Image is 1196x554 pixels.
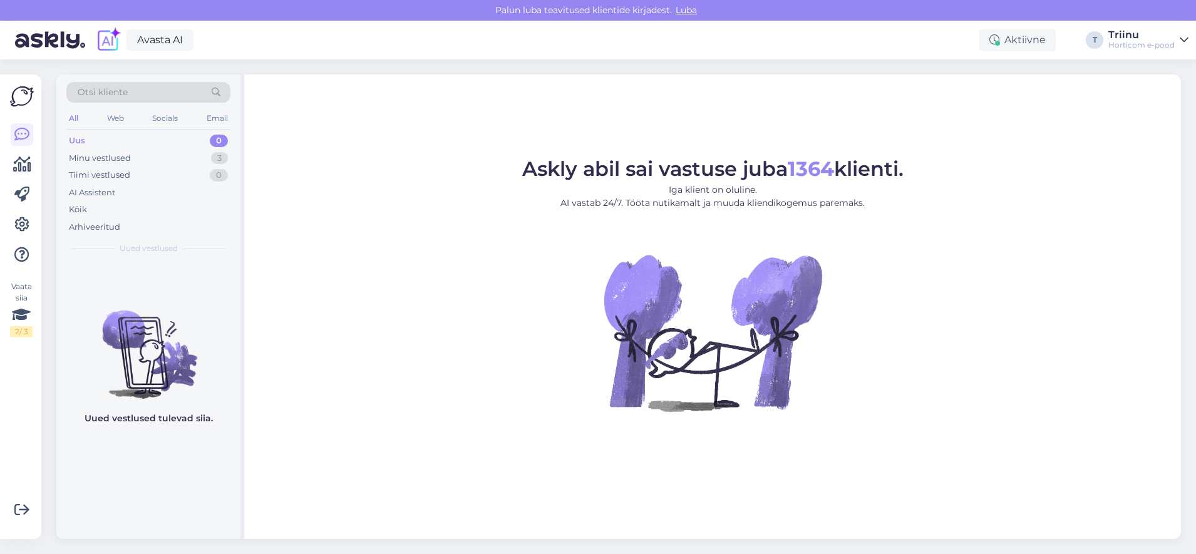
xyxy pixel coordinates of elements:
div: Horticom e-pood [1108,40,1175,50]
div: Arhiveeritud [69,221,120,233]
img: explore-ai [95,27,121,53]
div: 0 [210,169,228,182]
b: 1364 [788,156,834,181]
div: T [1086,31,1103,49]
div: Kõik [69,203,87,216]
p: Uued vestlused tulevad siia. [85,412,213,425]
div: Socials [150,110,180,126]
div: Minu vestlused [69,152,131,165]
a: Avasta AI [126,29,193,51]
div: Aktiivne [979,29,1056,51]
div: Tiimi vestlused [69,169,130,182]
img: No Chat active [600,220,825,445]
a: TriinuHorticom e-pood [1108,30,1188,50]
p: Iga klient on oluline. AI vastab 24/7. Tööta nutikamalt ja muuda kliendikogemus paremaks. [522,183,904,210]
div: All [66,110,81,126]
span: Uued vestlused [120,243,178,254]
span: Otsi kliente [78,86,128,99]
img: Askly Logo [10,85,34,108]
div: Uus [69,135,85,147]
div: 0 [210,135,228,147]
div: Triinu [1108,30,1175,40]
div: 2 / 3 [10,326,33,337]
span: Luba [672,4,701,16]
div: AI Assistent [69,187,115,199]
div: Vaata siia [10,281,33,337]
div: Web [105,110,126,126]
img: No chats [56,288,240,401]
span: Askly abil sai vastuse juba klienti. [522,156,904,181]
div: Email [204,110,230,126]
div: 3 [211,152,228,165]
